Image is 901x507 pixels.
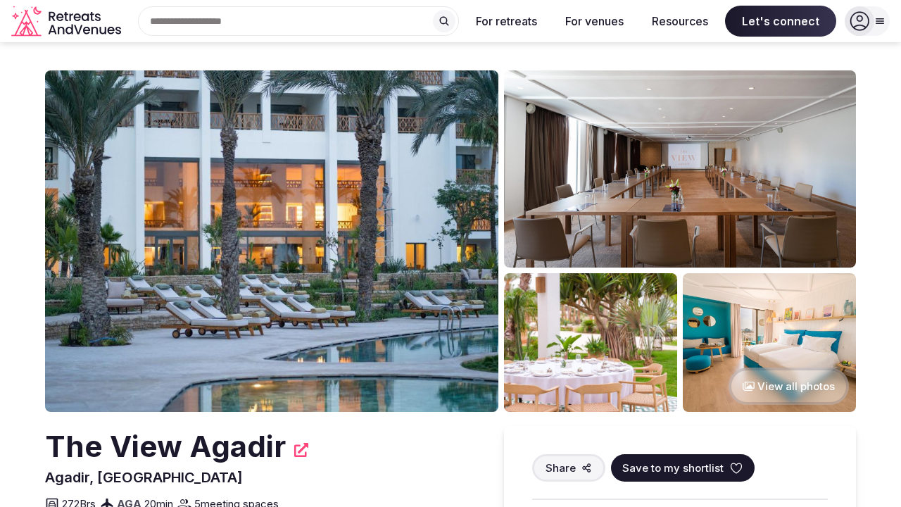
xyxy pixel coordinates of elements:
span: Let's connect [725,6,836,37]
a: Visit the homepage [11,6,124,37]
button: Share [532,454,605,482]
button: View all photos [729,368,849,405]
svg: Retreats and Venues company logo [11,6,124,37]
span: Share [546,461,576,475]
img: Venue gallery photo [504,273,677,412]
button: Save to my shortlist [611,454,755,482]
img: Venue gallery photo [504,70,856,268]
img: Venue cover photo [45,70,498,412]
h2: The View Agadir [45,426,286,468]
span: Save to my shortlist [622,461,724,475]
button: Resources [641,6,719,37]
button: For retreats [465,6,548,37]
span: Agadir, [GEOGRAPHIC_DATA] [45,469,243,486]
img: Venue gallery photo [683,273,856,412]
button: For venues [554,6,635,37]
